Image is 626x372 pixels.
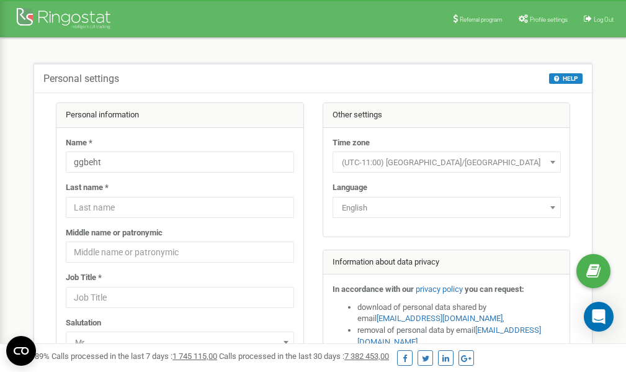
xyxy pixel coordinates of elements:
[357,325,561,348] li: removal of personal data by email ,
[323,103,570,128] div: Other settings
[323,250,570,275] div: Information about data privacy
[584,302,614,332] div: Open Intercom Messenger
[344,352,389,361] u: 7 382 453,00
[66,227,163,239] label: Middle name or patronymic
[66,182,109,194] label: Last name *
[70,334,290,352] span: Mr.
[530,16,568,23] span: Profile settings
[377,314,503,323] a: [EMAIL_ADDRESS][DOMAIN_NAME]
[56,103,303,128] div: Personal information
[51,352,217,361] span: Calls processed in the last 7 days :
[66,287,294,308] input: Job Title
[460,16,503,23] span: Referral program
[357,302,561,325] li: download of personal data shared by email ,
[337,154,557,171] span: (UTC-11:00) Pacific/Midway
[333,152,561,173] span: (UTC-11:00) Pacific/Midway
[66,332,294,353] span: Mr.
[66,242,294,263] input: Middle name or patronymic
[594,16,614,23] span: Log Out
[172,352,217,361] u: 1 745 115,00
[333,182,367,194] label: Language
[66,317,101,329] label: Salutation
[43,73,119,84] h5: Personal settings
[549,73,583,84] button: HELP
[416,284,463,294] a: privacy policy
[6,336,36,366] button: Open CMP widget
[66,272,102,284] label: Job Title *
[333,284,414,294] strong: In accordance with our
[465,284,524,294] strong: you can request:
[66,152,294,173] input: Name
[333,137,370,149] label: Time zone
[66,197,294,218] input: Last name
[219,352,389,361] span: Calls processed in the last 30 days :
[337,199,557,217] span: English
[333,197,561,218] span: English
[66,137,92,149] label: Name *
